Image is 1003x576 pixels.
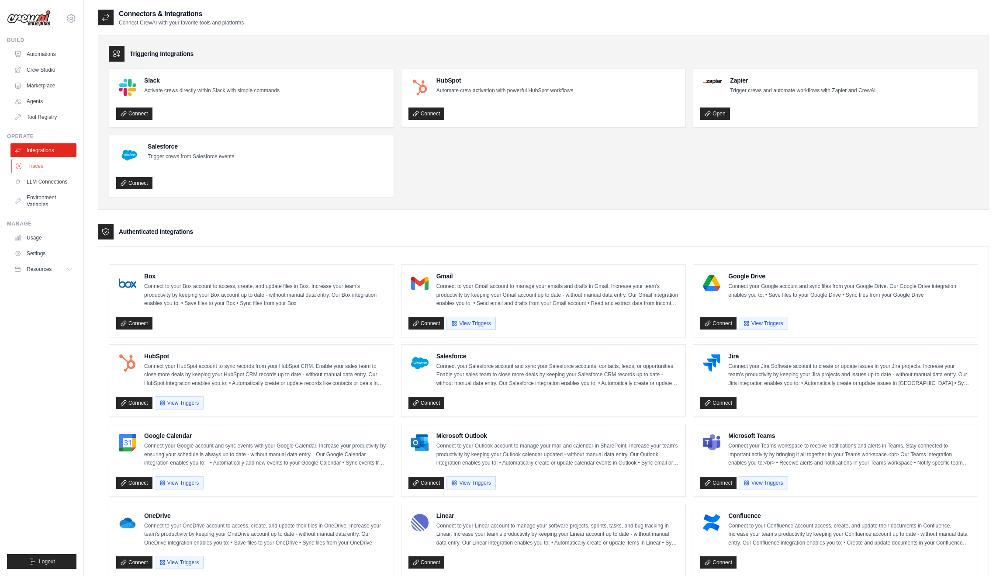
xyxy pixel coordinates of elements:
[436,442,679,468] p: Connect to your Outlook account to manage your mail and calendar in SharePoint. Increase your tea...
[11,159,77,173] a: Traces
[10,110,76,124] a: Tool Registry
[7,554,76,569] button: Logout
[10,47,76,61] a: Automations
[411,79,429,96] img: HubSpot Logo
[728,272,971,281] h4: Google Drive
[155,556,204,569] button: View Triggers
[130,49,194,58] h3: Triggering Integrations
[119,227,193,236] h3: Authenticated Integrations
[436,272,679,281] h4: Gmail
[144,352,387,361] h4: HubSpot
[700,317,737,330] a: Connect
[116,317,152,330] a: Connect
[10,262,76,276] button: Resources
[7,133,76,140] div: Operate
[436,352,679,361] h4: Salesforce
[10,175,76,189] a: LLM Connections
[446,476,495,489] button: View Triggers
[408,477,445,489] a: Connect
[144,282,387,308] p: Connect to your Box account to access, create, and update files in Box. Increase your team’s prod...
[119,354,136,372] img: HubSpot Logo
[730,87,875,95] p: Trigger crews and automate workflows with Zapier and CrewAI
[700,108,730,120] a: Open
[119,434,136,451] img: Google Calendar Logo
[408,108,445,120] a: Connect
[155,396,204,409] button: View Triggers
[116,556,152,569] a: Connect
[144,431,387,440] h4: Google Calendar
[155,476,204,489] button: View Triggers
[411,274,429,292] img: Gmail Logo
[411,434,429,451] img: Microsoft Outlook Logo
[728,511,971,520] h4: Confluence
[39,558,55,565] span: Logout
[436,511,679,520] h4: Linear
[119,514,136,531] img: OneDrive Logo
[144,362,387,388] p: Connect your HubSpot account to sync records from your HubSpot CRM. Enable your sales team to clo...
[27,266,52,273] span: Resources
[119,145,140,166] img: Salesforce Logo
[436,76,573,85] h4: HubSpot
[408,556,445,569] a: Connect
[436,282,679,308] p: Connect to your Gmail account to manage your emails and drafts in Gmail. Increase your team’s pro...
[10,143,76,157] a: Integrations
[144,87,280,95] p: Activate crews directly within Slack with simple commands
[116,108,152,120] a: Connect
[728,522,971,548] p: Connect to your Confluence account access, create, and update their documents in Confluence. Incr...
[728,431,971,440] h4: Microsoft Teams
[703,274,720,292] img: Google Drive Logo
[10,246,76,260] a: Settings
[436,87,573,95] p: Automate crew activation with powerful HubSpot workflows
[700,397,737,409] a: Connect
[10,94,76,108] a: Agents
[436,522,679,548] p: Connect to your Linear account to manage your software projects, sprints, tasks, and bug tracking...
[408,317,445,330] a: Connect
[144,76,280,85] h4: Slack
[411,354,429,372] img: Salesforce Logo
[116,177,152,189] a: Connect
[119,79,136,96] img: Slack Logo
[436,362,679,388] p: Connect your Salesforce account and sync your Salesforce accounts, contacts, leads, or opportunit...
[703,354,720,372] img: Jira Logo
[10,63,76,77] a: Crew Studio
[10,191,76,212] a: Environment Variables
[119,274,136,292] img: Box Logo
[728,362,971,388] p: Connect your Jira Software account to create or update issues in your Jira projects. Increase you...
[148,142,234,151] h4: Salesforce
[116,397,152,409] a: Connect
[144,442,387,468] p: Connect your Google account and sync events with your Google Calendar. Increase your productivity...
[703,434,720,451] img: Microsoft Teams Logo
[700,477,737,489] a: Connect
[7,220,76,227] div: Manage
[436,431,679,440] h4: Microsoft Outlook
[7,10,51,27] img: Logo
[739,476,788,489] button: View Triggers
[10,231,76,245] a: Usage
[119,19,244,26] p: Connect CrewAI with your favorite tools and platforms
[700,556,737,569] a: Connect
[7,37,76,44] div: Build
[411,514,429,531] img: Linear Logo
[703,514,720,531] img: Confluence Logo
[728,282,971,299] p: Connect your Google account and sync files from your Google Drive. Our Google Drive integration e...
[144,511,387,520] h4: OneDrive
[144,522,387,548] p: Connect to your OneDrive account to access, create, and update their files in OneDrive. Increase ...
[739,317,788,330] button: View Triggers
[728,352,971,361] h4: Jira
[148,153,234,161] p: Trigger crews from Salesforce events
[144,272,387,281] h4: Box
[703,79,722,84] img: Zapier Logo
[116,477,152,489] a: Connect
[10,79,76,93] a: Marketplace
[730,76,875,85] h4: Zapier
[119,9,244,19] h2: Connectors & Integrations
[446,317,495,330] button: View Triggers
[408,397,445,409] a: Connect
[728,442,971,468] p: Connect your Teams workspace to receive notifications and alerts in Teams. Stay connected to impo...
